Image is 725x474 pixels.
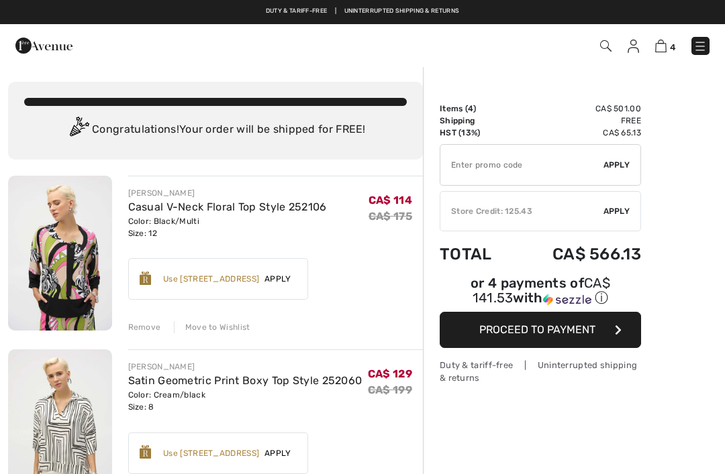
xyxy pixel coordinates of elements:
a: 4 [655,38,675,54]
img: Reward-Logo.svg [140,272,152,285]
span: CA$ 114 [369,194,412,206]
s: CA$ 175 [369,210,412,223]
button: Proceed to Payment [440,312,641,348]
img: Search [600,40,612,52]
td: Items ( ) [440,103,514,115]
div: Remove [128,321,161,333]
img: My Info [628,40,639,53]
img: Shopping Bag [655,40,667,52]
img: Congratulation2.svg [65,117,92,143]
span: 4 [670,42,675,52]
td: HST (13%) [440,127,514,139]
span: Proceed to Payment [479,323,595,336]
div: Move to Wishlist [174,321,250,333]
input: Promo code [440,145,603,185]
span: Apply [603,159,630,171]
div: or 4 payments of with [440,277,641,307]
img: Sezzle [543,294,591,306]
div: or 4 payments ofCA$ 141.53withSezzle Click to learn more about Sezzle [440,277,641,312]
a: Satin Geometric Print Boxy Top Style 252060 [128,374,362,387]
td: Free [514,115,641,127]
div: [PERSON_NAME] [128,187,327,199]
span: Apply [259,447,297,459]
img: Casual V-Neck Floral Top Style 252106 [8,176,112,331]
a: Casual V-Neck Floral Top Style 252106 [128,200,327,213]
div: Congratulations! Your order will be shipped for FREE! [24,117,407,143]
td: CA$ 566.13 [514,231,641,277]
span: CA$ 129 [368,367,412,380]
span: CA$ 141.53 [473,275,610,306]
span: Apply [603,205,630,217]
td: Shipping [440,115,514,127]
img: Menu [693,40,707,53]
div: Color: Black/Multi Size: 12 [128,215,327,239]
div: Use [STREET_ADDRESS] [163,273,259,285]
td: Total [440,231,514,277]
div: [PERSON_NAME] [128,361,362,373]
span: Apply [259,273,297,285]
div: Color: Cream/black Size: 8 [128,389,362,413]
div: Duty & tariff-free | Uninterrupted shipping & returns [440,359,641,384]
s: CA$ 199 [368,383,412,396]
img: Reward-Logo.svg [140,445,152,459]
span: 4 [468,104,473,113]
td: CA$ 65.13 [514,127,641,139]
img: 1ère Avenue [15,32,72,59]
td: CA$ 501.00 [514,103,641,115]
a: 1ère Avenue [15,38,72,51]
div: Store Credit: 125.43 [440,205,603,217]
div: Use [STREET_ADDRESS] [163,447,259,459]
